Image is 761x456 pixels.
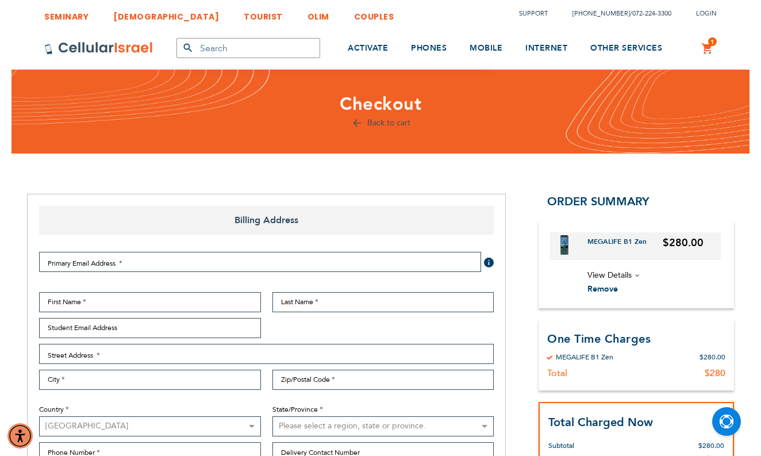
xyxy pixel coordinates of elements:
a: SEMINARY [44,3,89,24]
a: [PHONE_NUMBER] [572,9,630,18]
a: [DEMOGRAPHIC_DATA] [113,3,219,24]
span: $280.00 [663,236,704,250]
h3: One Time Charges [547,331,725,347]
span: MOBILE [470,43,502,53]
span: INTERNET [525,43,567,53]
a: ACTIVATE [348,27,388,70]
span: View Details [587,270,632,281]
div: Accessibility Menu [7,423,33,449]
span: 1 [710,37,714,47]
a: COUPLES [354,3,394,24]
span: $280.00 [698,441,724,450]
a: Back to cart [351,117,410,128]
span: Billing Address [39,206,494,235]
div: MEGALIFE B1 Zen [556,352,613,362]
div: $280 [705,367,725,379]
span: OTHER SERVICES [590,43,662,53]
a: MEGALIFE B1 Zen [587,237,655,255]
div: $280.00 [699,352,725,362]
span: Remove [587,283,618,294]
li: / [561,5,671,22]
a: Support [519,9,548,18]
span: Order Summary [547,194,649,209]
span: ACTIVATE [348,43,388,53]
a: MOBILE [470,27,502,70]
a: 072-224-3300 [632,9,671,18]
div: Total [547,367,567,379]
a: OLIM [308,3,329,24]
a: OTHER SERVICES [590,27,662,70]
a: 1 [701,42,714,56]
th: Subtotal [548,431,638,452]
span: Login [696,9,717,18]
img: Cellular Israel Logo [44,41,153,55]
span: PHONES [411,43,447,53]
a: INTERNET [525,27,567,70]
a: PHONES [411,27,447,70]
strong: Total Charged Now [548,415,653,430]
input: Search [176,38,320,58]
a: TOURIST [244,3,283,24]
span: Checkout [340,92,421,116]
img: MEGALIFE B1 Zen [560,235,568,255]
